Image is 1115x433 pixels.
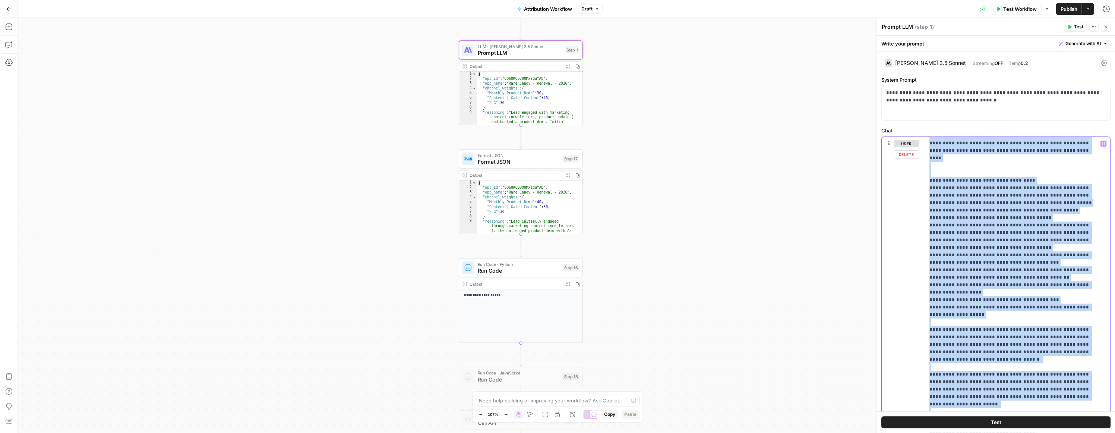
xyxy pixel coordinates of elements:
span: Copy [604,411,615,418]
span: Generate with AI [1065,40,1100,47]
span: Draft [581,6,593,12]
div: Run Code · JavaScriptRun CodeStep 18 [459,367,583,386]
span: LLM · [PERSON_NAME] 3.5 Sonnet [477,43,561,50]
g: Edge from start to step_1 [519,16,522,40]
div: 8 [459,105,477,110]
div: 9 [459,110,477,144]
div: Write your prompt [876,36,1115,51]
span: 0.2 [1020,60,1027,66]
span: Toggle code folding, rows 4 through 8 [472,86,476,91]
div: 7 [459,209,477,214]
div: 8 [459,214,477,219]
span: 107% [488,411,498,417]
span: Streaming [972,60,994,66]
div: Step 19 [562,416,579,423]
div: 3 [459,81,477,86]
span: Publish [1060,5,1077,13]
span: | [1003,59,1008,66]
span: ( step_1 ) [915,23,934,31]
div: 4 [459,86,477,91]
label: Chat [881,127,1110,134]
div: 1 [459,72,477,76]
div: 5 [459,200,477,204]
span: Prompt LLM [477,49,561,57]
div: Output [470,281,561,287]
div: Output [470,172,561,178]
span: Test [1074,23,1083,30]
span: Format JSON [477,152,559,159]
div: Step 1 [565,46,579,53]
div: [PERSON_NAME] 3.5 Sonnet [895,60,966,66]
button: Test [1064,22,1086,32]
div: Step 18 [562,373,579,380]
label: System Prompt [881,76,1110,84]
span: Test [991,419,1001,426]
span: Attribution Workflow [524,5,572,13]
span: Run Code · JavaScript [477,370,559,376]
span: Run Code [477,266,559,274]
div: Step 17 [562,155,579,162]
span: Run Code · Python [477,261,559,267]
button: Copy [601,410,618,419]
span: Temp [1008,60,1020,66]
span: | [969,59,972,66]
button: user [893,140,919,147]
button: Test Workflow [991,3,1041,15]
div: Format JSONFormat JSONStep 17Output{ "opp_id":"006QK00000MxzduYAB", "opp_name":"Rare Candy - Rene... [459,149,583,234]
div: LLM · [PERSON_NAME] 3.5 SonnetPrompt LLMStep 1Output{ "opp_id":"006QK00000MxzduYAB", "opp_name":"... [459,40,583,125]
span: Paste [624,411,637,418]
span: Toggle code folding, rows 1 through 10 [472,181,476,185]
span: OFF [994,60,1003,66]
div: 6 [459,95,477,100]
span: Call API [477,418,559,426]
g: Edge from step_17 to step_16 [519,234,522,257]
div: 1 [459,181,477,185]
g: Edge from step_1 to step_17 [519,125,522,148]
div: Call APICall APIStep 19 [459,410,583,430]
textarea: Prompt LLM [881,23,913,31]
div: 4 [459,195,477,200]
div: 5 [459,91,477,95]
div: 3 [459,190,477,195]
button: Draft [578,4,603,14]
button: Test [881,417,1110,429]
div: 7 [459,100,477,105]
span: Toggle code folding, rows 4 through 8 [472,195,476,200]
span: Toggle code folding, rows 1 through 10 [472,72,476,76]
g: Edge from step_16 to step_18 [519,343,522,366]
div: 2 [459,76,477,81]
div: Step 16 [562,264,579,271]
button: Publish [1056,3,1081,15]
div: 9 [459,219,477,257]
div: Output [470,63,561,69]
div: 6 [459,204,477,209]
button: Generate with AI [1055,39,1110,48]
span: Format JSON [477,158,559,166]
button: Attribution Workflow [513,3,577,15]
span: Run Code [477,375,559,383]
div: 2 [459,185,477,190]
span: Test Workflow [1003,5,1036,13]
button: Delete [893,150,919,159]
button: Paste [621,410,639,419]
